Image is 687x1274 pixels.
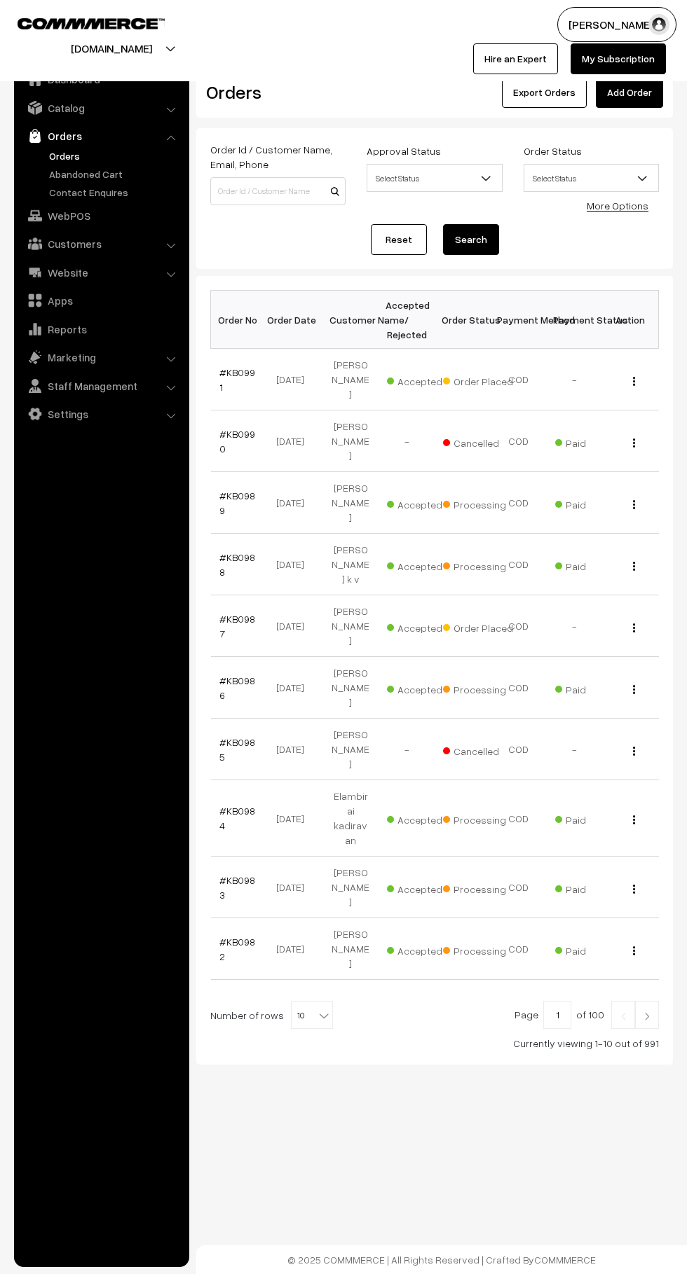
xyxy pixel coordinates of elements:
[633,562,635,571] img: Menu
[555,940,625,958] span: Paid
[491,472,547,534] td: COD
[555,878,625,896] span: Paid
[206,81,344,103] h2: Orders
[367,166,501,191] span: Select Status
[524,144,582,158] label: Order Status
[266,719,322,780] td: [DATE]
[219,736,255,763] a: #KB0985
[491,780,547,857] td: COD
[18,401,184,427] a: Settings
[534,1254,596,1266] a: COMMMERCE
[443,494,513,512] span: Processing
[547,349,603,410] td: -
[266,918,322,980] td: [DATE]
[210,1008,284,1023] span: Number of rows
[266,410,322,472] td: [DATE]
[322,291,379,349] th: Customer Name
[547,595,603,657] td: -
[443,740,513,759] span: Cancelled
[18,345,184,370] a: Marketing
[18,260,184,285] a: Website
[18,123,184,148] a: Orders
[18,18,165,29] img: COMMMERCE
[219,874,255,901] a: #KB0983
[524,164,659,192] span: Select Status
[387,878,457,896] span: Accepted
[18,95,184,120] a: Catalog
[322,657,379,719] td: [PERSON_NAME]
[46,167,184,181] a: Abandoned Cart
[196,1245,687,1274] footer: © 2025 COMMMERCE | All Rights Reserved | Crafted By
[491,534,547,595] td: COD
[18,288,184,313] a: Apps
[322,595,379,657] td: [PERSON_NAME]
[266,349,322,410] td: [DATE]
[443,617,513,635] span: Order Placed
[557,7,676,42] button: [PERSON_NAME]…
[387,679,457,697] span: Accepted
[587,200,648,212] a: More Options
[491,857,547,918] td: COD
[443,432,513,450] span: Cancelled
[46,148,184,163] a: Orders
[18,14,140,31] a: COMMMERCE
[322,918,379,980] td: [PERSON_NAME]
[491,291,547,349] th: Payment Method
[322,410,379,472] td: [PERSON_NAME]
[210,177,346,205] input: Order Id / Customer Name / Customer Email / Customer Phone
[387,371,457,389] span: Accepted
[219,613,255,639] a: #KB0987
[322,349,379,410] td: [PERSON_NAME]
[435,291,491,349] th: Order Status
[266,595,322,657] td: [DATE]
[443,371,513,389] span: Order Placed
[219,674,255,701] a: #KB0986
[547,291,603,349] th: Payment Status
[322,780,379,857] td: Elambirai kadiravan
[633,747,635,756] img: Menu
[555,555,625,574] span: Paid
[266,657,322,719] td: [DATE]
[379,719,435,780] td: -
[603,291,659,349] th: Action
[46,185,184,200] a: Contact Enquires
[515,1009,538,1020] span: Page
[322,534,379,595] td: [PERSON_NAME] k v
[219,490,255,516] a: #KB0989
[491,595,547,657] td: COD
[18,373,184,399] a: Staff Management
[443,679,513,697] span: Processing
[367,144,441,158] label: Approval Status
[387,494,457,512] span: Accepted
[633,885,635,894] img: Menu
[387,940,457,958] span: Accepted
[291,1001,333,1029] span: 10
[266,534,322,595] td: [DATE]
[266,291,322,349] th: Order Date
[210,142,346,172] label: Order Id / Customer Name, Email, Phone
[18,231,184,256] a: Customers
[443,940,513,958] span: Processing
[266,472,322,534] td: [DATE]
[633,946,635,955] img: Menu
[387,617,457,635] span: Accepted
[219,551,255,578] a: #KB0988
[379,410,435,472] td: -
[633,438,635,448] img: Menu
[367,164,502,192] span: Select Status
[292,1002,332,1030] span: 10
[18,203,184,228] a: WebPOS
[211,291,267,349] th: Order No
[219,366,255,393] a: #KB0991
[633,500,635,509] img: Menu
[379,291,435,349] th: Accepted / Rejected
[524,166,658,191] span: Select Status
[322,719,379,780] td: [PERSON_NAME]
[576,1009,604,1020] span: of 100
[219,805,255,831] a: #KB0984
[596,77,663,108] a: Add Order
[387,809,457,827] span: Accepted
[387,555,457,574] span: Accepted
[443,809,513,827] span: Processing
[491,657,547,719] td: COD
